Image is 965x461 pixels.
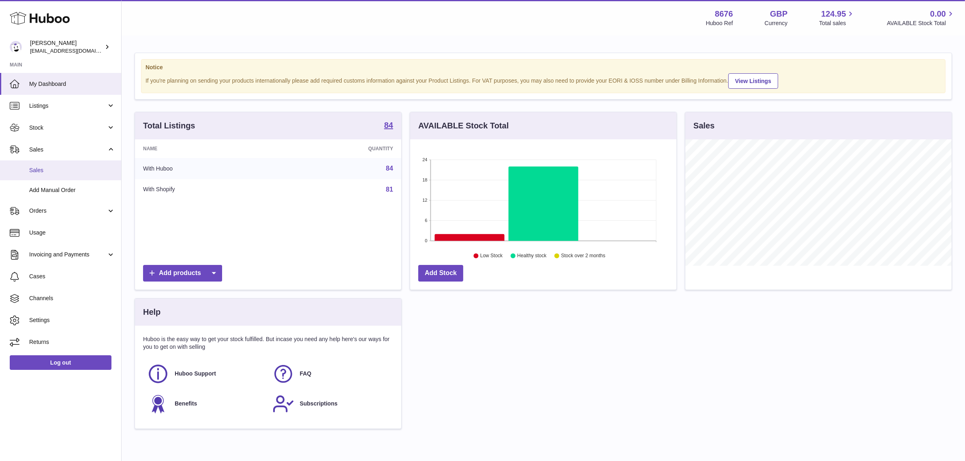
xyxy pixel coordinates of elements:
span: Total sales [819,19,855,27]
a: Benefits [147,393,264,415]
text: 24 [422,157,427,162]
th: Name [135,139,278,158]
span: My Dashboard [29,80,115,88]
div: If you're planning on sending your products internationally please add required customs informati... [145,72,941,89]
th: Quantity [278,139,401,158]
span: Stock [29,124,107,132]
span: Huboo Support [175,370,216,378]
div: Currency [765,19,788,27]
text: 0 [425,238,427,243]
strong: 8676 [715,9,733,19]
h3: Sales [693,120,715,131]
a: Add Stock [418,265,463,282]
text: 6 [425,218,427,223]
a: 81 [386,186,393,193]
span: Orders [29,207,107,215]
text: Low Stock [480,253,503,259]
a: Log out [10,355,111,370]
a: Huboo Support [147,363,264,385]
h3: Total Listings [143,120,195,131]
td: With Huboo [135,158,278,179]
span: AVAILABLE Stock Total [887,19,955,27]
td: With Shopify [135,179,278,200]
a: 0.00 AVAILABLE Stock Total [887,9,955,27]
text: Stock over 2 months [561,253,605,259]
span: [EMAIL_ADDRESS][DOMAIN_NAME] [30,47,119,54]
text: Healthy stock [517,253,547,259]
span: FAQ [300,370,312,378]
a: View Listings [728,73,778,89]
a: 84 [384,121,393,131]
strong: 84 [384,121,393,129]
p: Huboo is the easy way to get your stock fulfilled. But incase you need any help here's our ways f... [143,335,393,351]
img: hello@inoby.co.uk [10,41,22,53]
span: Returns [29,338,115,346]
span: Listings [29,102,107,110]
span: 0.00 [930,9,946,19]
a: FAQ [272,363,389,385]
text: 18 [422,177,427,182]
span: Settings [29,316,115,324]
h3: Help [143,307,160,318]
strong: GBP [770,9,787,19]
span: Invoicing and Payments [29,251,107,258]
a: 84 [386,165,393,172]
span: Benefits [175,400,197,408]
strong: Notice [145,64,941,71]
div: Huboo Ref [706,19,733,27]
span: Channels [29,295,115,302]
a: Add products [143,265,222,282]
span: Add Manual Order [29,186,115,194]
text: 12 [422,198,427,203]
div: [PERSON_NAME] [30,39,103,55]
h3: AVAILABLE Stock Total [418,120,509,131]
a: 124.95 Total sales [819,9,855,27]
span: Subscriptions [300,400,338,408]
a: Subscriptions [272,393,389,415]
span: 124.95 [821,9,846,19]
span: Cases [29,273,115,280]
span: Sales [29,166,115,174]
span: Usage [29,229,115,237]
span: Sales [29,146,107,154]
